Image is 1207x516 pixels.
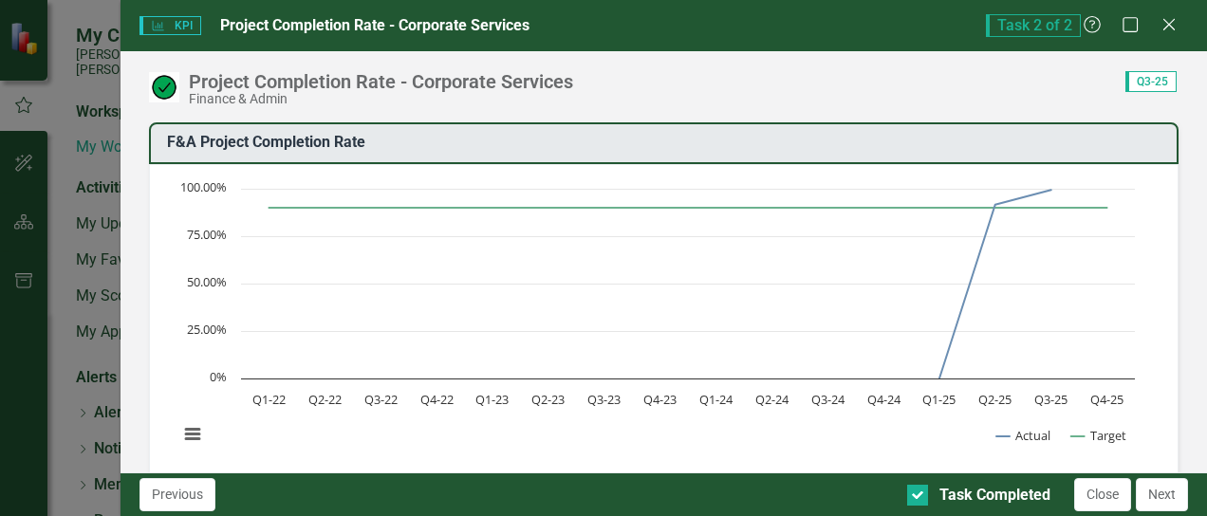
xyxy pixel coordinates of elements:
div: Task Completed [939,485,1050,507]
text: Q4-24 [867,391,901,408]
button: Show Actual [996,427,1050,444]
span: Project Completion Rate - Corporate Services [220,16,529,34]
button: Next [1136,478,1188,511]
img: On Target [149,72,179,102]
text: Q2-23 [532,391,566,408]
text: Q1-23 [476,391,510,408]
text: Q1-24 [699,391,733,408]
span: Q3-25 [1125,71,1177,92]
text: Q4-22 [420,391,454,408]
svg: Interactive chart [169,179,1144,464]
h3: F&A Project Completion Rate [167,134,1167,151]
text: 75.00% [187,226,227,243]
text: Q3-25 [1034,391,1068,408]
text: Q3-23 [587,391,621,408]
text: Q2-25 [979,391,1012,408]
text: Q1-25 [923,391,956,408]
button: Close [1074,478,1131,511]
span: Task 2 of 2 [986,14,1081,37]
text: Q4-23 [643,391,677,408]
button: Previous [139,478,215,511]
text: Q2-22 [308,391,342,408]
button: Show Target [1071,427,1126,444]
text: 0% [210,368,227,385]
text: 100.00% [180,178,227,195]
text: Q2-24 [755,391,789,408]
text: Q4-25 [1090,391,1123,408]
div: Finance & Admin [189,92,573,106]
text: Q3-22 [364,391,398,408]
g: Target, line 2 of 2 with 16 data points. [266,204,1111,212]
text: Q3-24 [811,391,845,408]
text: Q1-22 [252,391,286,408]
span: KPI [139,16,200,35]
div: Project Completion Rate - Corporate Services [189,71,573,92]
text: 25.00% [187,321,227,338]
div: Chart. Highcharts interactive chart. [169,179,1159,464]
button: View chart menu, Chart [179,421,206,448]
text: 50.00% [187,273,227,290]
